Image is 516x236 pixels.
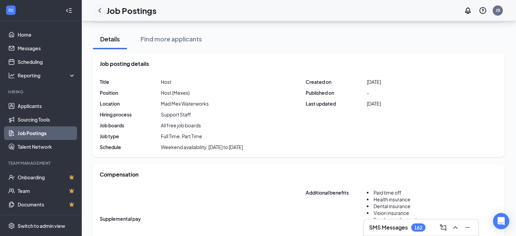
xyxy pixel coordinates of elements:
span: Title [100,78,161,85]
span: Health insurance [374,196,410,202]
svg: Settings [8,222,15,229]
svg: ComposeMessage [439,223,447,232]
span: Job boards [100,122,161,129]
button: Minimize [462,222,473,233]
div: JB [496,7,500,13]
div: Switch to admin view [18,222,65,229]
a: SurveysCrown [18,211,76,225]
div: Team Management [8,160,74,166]
span: Full Time, Part Time [161,133,202,140]
span: Location [100,100,161,107]
span: Job posting details [100,60,149,68]
span: Compensation [100,171,138,178]
svg: Minimize [463,223,472,232]
h3: SMS Messages [369,224,408,231]
h1: Job Postings [107,5,156,16]
span: Hiring process [100,111,161,118]
span: Vision insurance [374,210,409,216]
svg: ChevronLeft [96,6,104,15]
span: Employee discount [374,217,417,223]
a: Job Postings [18,126,76,140]
span: Supplemental pay [100,215,161,222]
span: Last updated [306,100,367,107]
svg: Analysis [8,72,15,79]
span: Paid time off [374,189,401,196]
a: Sourcing Tools [18,113,76,126]
span: Host [161,78,171,85]
div: Support Staff [161,111,191,118]
a: Talent Network [18,140,76,153]
a: Scheduling [18,55,76,69]
button: ComposeMessage [438,222,448,233]
svg: WorkstreamLogo [7,7,14,14]
span: - [367,89,369,96]
svg: Notifications [464,6,472,15]
div: Host (Mexes) [161,89,190,96]
a: OnboardingCrown [18,170,76,184]
button: ChevronUp [450,222,461,233]
span: Created on [306,78,367,85]
svg: ChevronUp [451,223,459,232]
span: Job type [100,133,161,140]
div: Hiring [8,89,74,95]
span: Dental insurance [374,203,410,209]
span: Weekend availability, [DATE] to [DATE] [161,144,243,150]
span: Published on [306,89,367,96]
span: [DATE] [367,100,381,107]
span: Mad Mex Waterworks [161,100,209,107]
div: Open Intercom Messenger [493,213,509,229]
a: Applicants [18,99,76,113]
div: Find more applicants [140,35,202,43]
div: Details [100,35,120,43]
svg: Collapse [65,7,72,14]
a: DocumentsCrown [18,198,76,211]
span: [DATE] [367,78,381,85]
a: Messages [18,41,76,55]
div: 162 [414,225,422,231]
a: TeamCrown [18,184,76,198]
span: Position [100,89,161,96]
div: Reporting [18,72,76,79]
span: Schedule [100,144,161,150]
svg: QuestionInfo [479,6,487,15]
a: Home [18,28,76,41]
span: All free job boards [161,122,201,129]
